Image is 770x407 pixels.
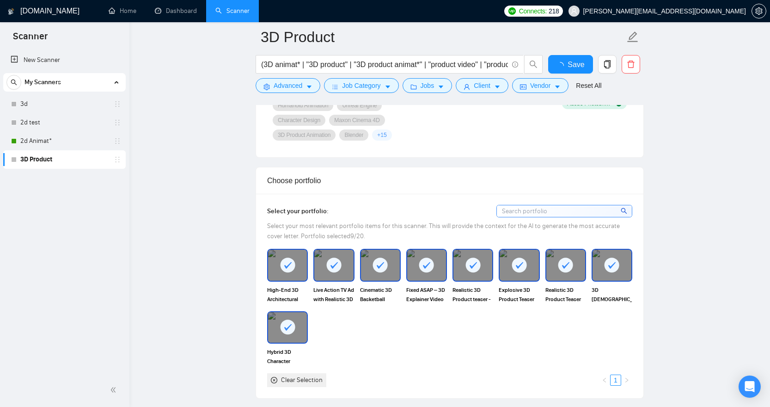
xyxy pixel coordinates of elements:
[344,131,363,139] span: Blender
[406,285,447,304] span: Fixed ASAP – 3D Explainer Video for On-Demand Repair App
[3,51,126,69] li: New Scanner
[11,51,118,69] a: New Scanner
[621,375,632,386] button: right
[571,8,577,14] span: user
[110,385,119,395] span: double-left
[549,6,559,16] span: 218
[752,7,766,15] span: setting
[438,83,444,90] span: caret-down
[8,4,14,19] img: logo
[215,7,250,15] a: searchScanner
[313,285,354,304] span: Live Action TV Ad with Realistic 3D Integration – Vuly TV
[456,78,508,93] button: userClientcaret-down
[599,375,610,386] button: left
[20,150,108,169] a: 3D Product
[524,55,543,74] button: search
[452,285,493,304] span: Realistic 3D Product teaser - Scalp Assist | Hair dye dispensing brush
[494,83,501,90] span: caret-down
[360,285,401,304] span: Cinematic 3D Basketball Animation - A Scene from a Feature Film
[281,375,323,385] div: Clear Selection
[611,375,621,385] a: 1
[3,73,126,169] li: My Scanners
[621,375,632,386] li: Next Page
[599,375,610,386] li: Previous Page
[519,6,547,16] span: Connects:
[410,83,417,90] span: folder
[568,59,584,70] span: Save
[24,73,61,92] span: My Scanners
[324,78,398,93] button: barsJob Categorycaret-down
[278,131,330,139] span: 3D Product Animation
[114,100,121,108] span: holder
[602,377,607,383] span: left
[556,62,568,69] span: loading
[20,113,108,132] a: 2d test
[6,75,21,90] button: search
[508,7,516,15] img: upwork-logo.png
[263,83,270,90] span: setting
[752,4,766,18] button: setting
[622,55,640,74] button: delete
[512,62,518,68] span: info-circle
[267,347,308,366] span: Hybrid 3D Character Integration – “Bye Bye Fly” Film Sequence
[545,285,586,304] span: Realistic 3D Product Teaser for [PERSON_NAME] Jewelry Engraving
[474,80,490,91] span: Client
[278,102,328,109] span: Humanoid Animation
[334,117,379,124] span: Maxon Cinema 4D
[114,156,121,163] span: holder
[256,78,320,93] button: settingAdvancedcaret-down
[109,7,136,15] a: homeHome
[271,377,277,383] span: close-circle
[332,83,338,90] span: bars
[267,285,308,304] span: High‑End 3D Architectural Photo-Realisitic Rendering
[267,207,329,215] span: Select your portfolio:
[385,83,391,90] span: caret-down
[403,78,452,93] button: folderJobscaret-down
[739,376,761,398] div: Open Intercom Messenger
[342,102,377,109] span: Unreal Engine
[261,59,508,70] input: Search Freelance Jobs...
[377,131,386,139] span: + 15
[464,83,470,90] span: user
[621,206,629,216] span: search
[7,79,21,86] span: search
[576,80,601,91] a: Reset All
[278,117,320,124] span: Character Design
[548,55,593,74] button: Save
[622,60,640,68] span: delete
[627,31,639,43] span: edit
[598,55,617,74] button: copy
[20,95,108,113] a: 3d
[499,285,539,304] span: Explosive 3D Product Teaser for GrizFit Energy Gummies
[267,222,620,240] span: Select your most relevant portfolio items for this scanner. This will provide the context for the...
[610,375,621,386] li: 1
[114,137,121,145] span: holder
[274,80,302,91] span: Advanced
[554,83,561,90] span: caret-down
[530,80,550,91] span: Vendor
[261,25,625,49] input: Scanner name...
[306,83,312,90] span: caret-down
[6,30,55,49] span: Scanner
[497,205,632,217] input: Search portfolio
[512,78,568,93] button: idcardVendorcaret-down
[20,132,108,150] a: 2d Animat*
[342,80,380,91] span: Job Category
[592,285,632,304] span: 3D [DEMOGRAPHIC_DATA] Animation – Visualizing Scripture with Reverence
[520,83,526,90] span: idcard
[267,167,632,194] div: Choose portfolio
[599,60,616,68] span: copy
[114,119,121,126] span: holder
[752,7,766,15] a: setting
[525,60,542,68] span: search
[421,80,434,91] span: Jobs
[155,7,197,15] a: dashboardDashboard
[624,377,629,383] span: right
